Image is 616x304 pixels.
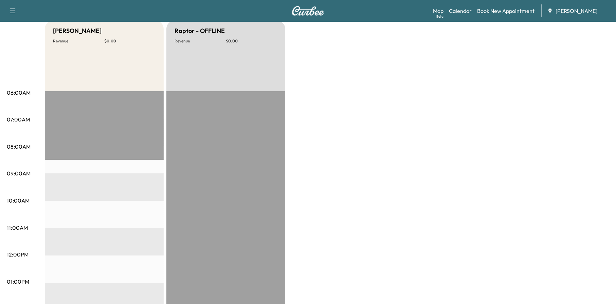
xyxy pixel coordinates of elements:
p: 01:00PM [7,278,29,286]
p: 07:00AM [7,115,30,123]
div: Beta [436,14,443,19]
p: 08:00AM [7,142,31,151]
a: Book New Appointment [477,7,535,15]
h5: [PERSON_NAME] [53,26,102,36]
p: $ 0.00 [104,38,156,44]
h5: Raptor - OFFLINE [175,26,225,36]
p: 09:00AM [7,169,31,177]
p: 10:00AM [7,196,30,205]
p: Revenue [175,38,226,44]
img: Curbee Logo [292,6,324,16]
a: Calendar [449,7,472,15]
p: 06:00AM [7,89,31,97]
p: $ 0.00 [226,38,277,44]
span: [PERSON_NAME] [556,7,597,15]
a: MapBeta [433,7,443,15]
p: 11:00AM [7,224,28,232]
p: Revenue [53,38,104,44]
p: 12:00PM [7,250,29,259]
